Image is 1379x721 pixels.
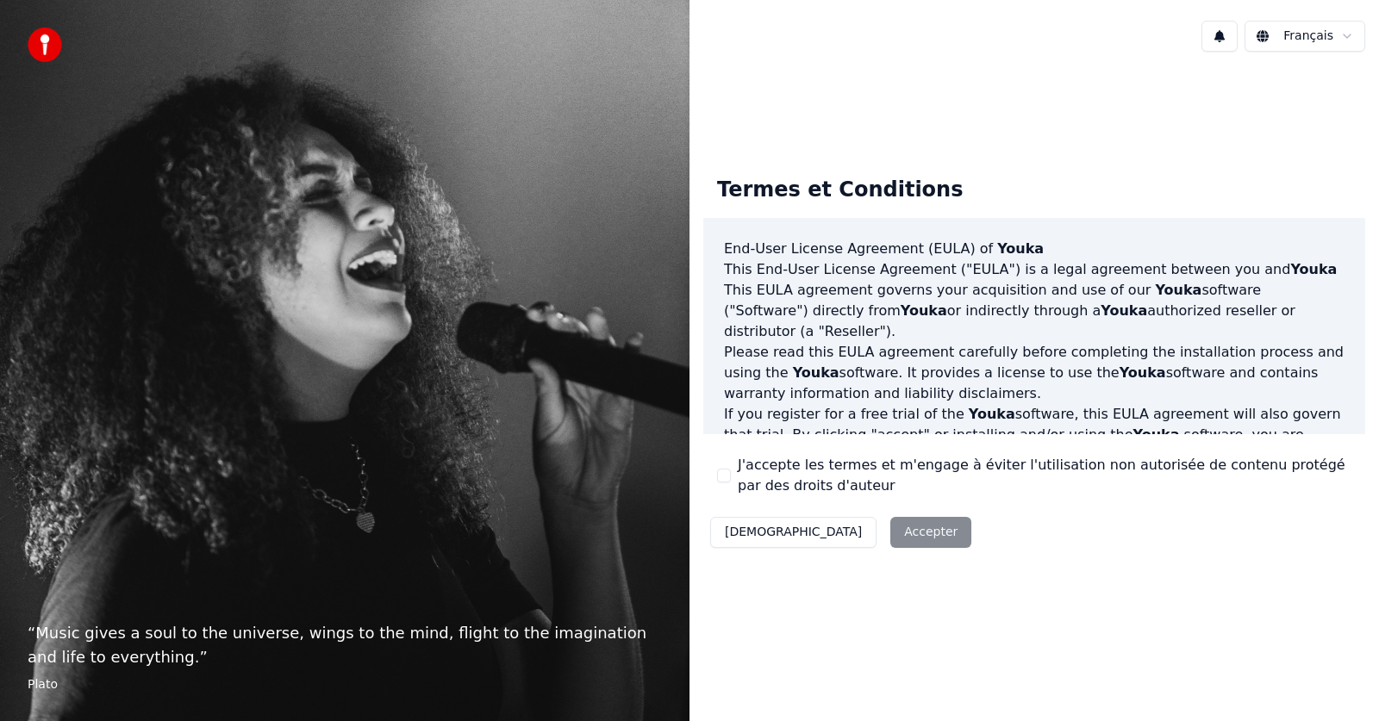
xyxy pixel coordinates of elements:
[724,404,1345,487] p: If you register for a free trial of the software, this EULA agreement will also govern that trial...
[738,455,1351,496] label: J'accepte les termes et m'engage à éviter l'utilisation non autorisée de contenu protégé par des ...
[1133,426,1180,443] span: Youka
[724,280,1345,342] p: This EULA agreement governs your acquisition and use of our software ("Software") directly from o...
[1101,302,1147,319] span: Youka
[724,239,1345,259] h3: End-User License Agreement (EULA) of
[28,621,662,669] p: “ Music gives a soul to the universe, wings to the mind, flight to the imagination and life to ev...
[793,364,839,381] span: Youka
[710,517,877,548] button: [DEMOGRAPHIC_DATA]
[997,240,1044,257] span: Youka
[28,676,662,693] footer: Plato
[1155,282,1201,298] span: Youka
[703,163,977,218] div: Termes et Conditions
[969,406,1015,422] span: Youka
[28,28,62,62] img: youka
[1120,364,1166,381] span: Youka
[724,342,1345,404] p: Please read this EULA agreement carefully before completing the installation process and using th...
[724,259,1345,280] p: This End-User License Agreement ("EULA") is a legal agreement between you and
[901,302,947,319] span: Youka
[1290,261,1337,277] span: Youka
